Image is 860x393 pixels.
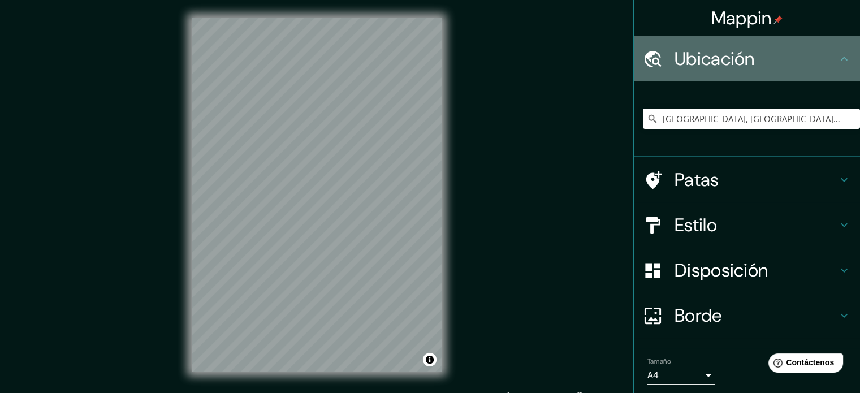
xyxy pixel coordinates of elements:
font: Borde [675,304,722,327]
canvas: Mapa [192,18,442,372]
input: Elige tu ciudad o zona [643,109,860,129]
iframe: Lanzador de widgets de ayuda [759,349,848,381]
font: Estilo [675,213,717,237]
div: Disposición [634,248,860,293]
div: Patas [634,157,860,202]
button: Activar o desactivar atribución [423,353,437,366]
div: Estilo [634,202,860,248]
font: A4 [647,369,659,381]
font: Mappin [711,6,772,30]
img: pin-icon.png [773,15,783,24]
div: Borde [634,293,860,338]
font: Ubicación [675,47,755,71]
div: A4 [647,366,715,385]
font: Disposición [675,258,768,282]
font: Tamaño [647,357,671,366]
font: Patas [675,168,719,192]
div: Ubicación [634,36,860,81]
